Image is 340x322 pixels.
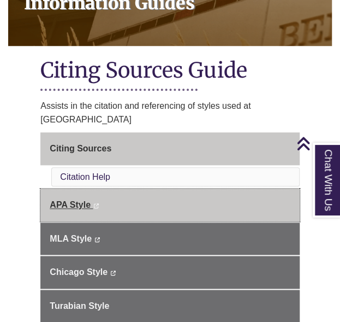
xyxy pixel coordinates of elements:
a: Chicago Style [40,256,299,289]
span: Assists in the citation and referencing of styles used at [GEOGRAPHIC_DATA] [40,101,250,125]
span: Chicago Style [50,267,108,277]
a: APA Style [40,189,299,221]
a: Citation Help [60,172,110,182]
span: APA Style [50,200,91,209]
i: This link opens in a new window [94,237,100,242]
a: Citing Sources [40,132,299,165]
i: This link opens in a new window [110,271,116,276]
i: This link opens in a new window [93,203,99,208]
span: MLA Style [50,234,92,243]
a: MLA Style [40,223,299,255]
a: Back to Top [296,136,337,151]
h1: Citing Sources Guide [40,57,299,86]
span: Turabian Style [50,301,109,311]
span: Citing Sources [50,144,111,153]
